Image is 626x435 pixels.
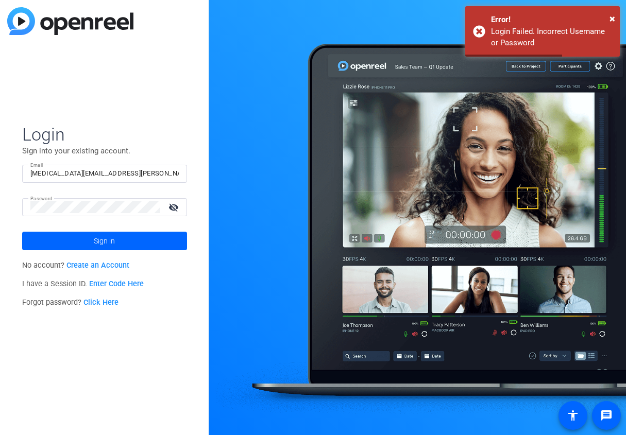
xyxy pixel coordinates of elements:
p: Sign into your existing account. [22,145,187,156]
mat-icon: visibility_off [162,200,187,215]
input: Enter Email Address [30,167,179,180]
span: No account? [22,261,130,270]
button: Close [610,11,615,26]
div: Login Failed. Incorrect Username or Password [491,26,612,49]
span: Forgot password? [22,298,119,307]
a: Create an Account [66,261,129,270]
span: Sign in [94,228,115,254]
a: Click Here [83,298,119,307]
a: Enter Code Here [89,280,144,288]
div: Error! [491,14,612,26]
mat-icon: message [600,409,613,422]
span: Login [22,124,187,145]
mat-label: Email [30,162,43,168]
img: blue-gradient.svg [7,7,133,35]
span: × [610,12,615,25]
button: Sign in [22,232,187,250]
mat-icon: accessibility [567,409,579,422]
mat-label: Password [30,196,53,201]
span: I have a Session ID. [22,280,144,288]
